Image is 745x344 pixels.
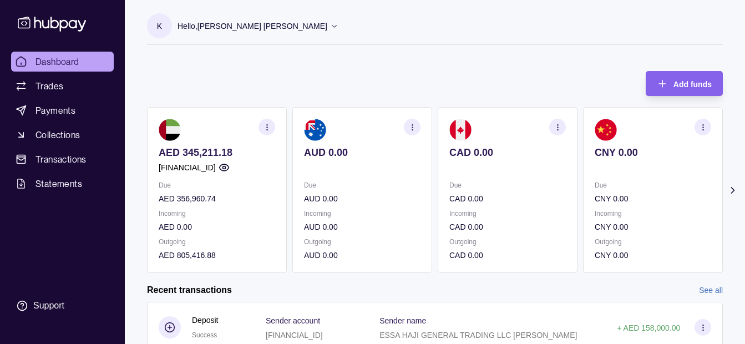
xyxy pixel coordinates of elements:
[11,52,114,72] a: Dashboard
[266,316,320,325] p: Sender account
[304,119,326,141] img: au
[595,221,711,233] p: CNY 0.00
[159,249,275,261] p: AED 805,416.88
[304,249,420,261] p: AUD 0.00
[304,193,420,205] p: AUD 0.00
[159,161,216,174] p: [FINANCIAL_ID]
[449,179,566,191] p: Due
[36,128,80,141] span: Collections
[304,146,420,159] p: AUD 0.00
[159,221,275,233] p: AED 0.00
[11,76,114,96] a: Trades
[157,20,162,32] p: K
[36,55,79,68] span: Dashboard
[304,208,420,220] p: Incoming
[449,146,566,159] p: CAD 0.00
[11,294,114,317] a: Support
[304,221,420,233] p: AUD 0.00
[646,71,723,96] button: Add funds
[449,193,566,205] p: CAD 0.00
[595,249,711,261] p: CNY 0.00
[595,119,617,141] img: cn
[36,153,87,166] span: Transactions
[36,79,63,93] span: Trades
[595,193,711,205] p: CNY 0.00
[449,221,566,233] p: CAD 0.00
[159,179,275,191] p: Due
[33,300,64,312] div: Support
[159,119,181,141] img: ae
[595,208,711,220] p: Incoming
[266,331,323,340] p: [FINANCIAL_ID]
[159,236,275,248] p: Outgoing
[595,236,711,248] p: Outgoing
[11,100,114,120] a: Payments
[36,104,75,117] span: Payments
[379,316,426,325] p: Sender name
[449,236,566,248] p: Outgoing
[595,179,711,191] p: Due
[11,174,114,194] a: Statements
[449,208,566,220] p: Incoming
[147,284,232,296] h2: Recent transactions
[159,208,275,220] p: Incoming
[11,125,114,145] a: Collections
[159,193,275,205] p: AED 356,960.74
[595,146,711,159] p: CNY 0.00
[159,146,275,159] p: AED 345,211.18
[699,284,723,296] a: See all
[449,249,566,261] p: CAD 0.00
[304,236,420,248] p: Outgoing
[11,149,114,169] a: Transactions
[379,331,577,340] p: ESSA HAJI GENERAL TRADING LLC [PERSON_NAME]
[449,119,472,141] img: ca
[192,331,217,339] span: Success
[178,20,327,32] p: Hello, [PERSON_NAME] [PERSON_NAME]
[673,80,712,89] span: Add funds
[192,314,218,326] p: Deposit
[304,179,420,191] p: Due
[36,177,82,190] span: Statements
[617,323,680,332] p: + AED 158,000.00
